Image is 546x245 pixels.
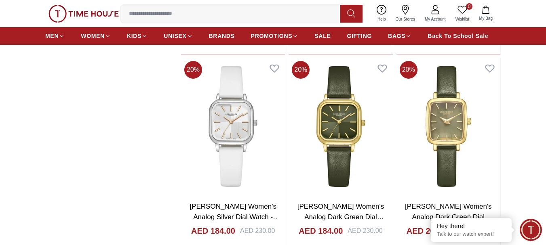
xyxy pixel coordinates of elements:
span: MEN [45,32,59,40]
span: My Account [422,16,449,22]
div: AED 230.00 [348,226,382,236]
h4: AED 184.00 [191,225,235,237]
span: Help [374,16,389,22]
div: AED 230.00 [240,226,275,236]
a: 0Wishlist [451,3,474,24]
span: Back To School Sale [428,32,488,40]
h4: AED 184.00 [299,225,343,237]
span: 20 % [184,61,202,79]
a: Help [373,3,391,24]
span: BRANDS [209,32,235,40]
button: My Bag [474,4,498,23]
span: 20 % [400,61,417,79]
span: Our Stores [392,16,418,22]
a: BRANDS [209,29,235,43]
span: KIDS [127,32,141,40]
img: Lee Cooper Women's Analog Silver Dial Watch - LC08152.333 [181,58,285,195]
a: WOMEN [81,29,111,43]
span: SALE [314,32,331,40]
span: BAGS [388,32,405,40]
a: BAGS [388,29,411,43]
p: Talk to our watch expert! [437,231,506,238]
h4: AED 200.00 [407,225,451,237]
a: GIFTING [347,29,372,43]
a: SALE [314,29,331,43]
img: ... [48,5,119,23]
a: PROMOTIONS [251,29,299,43]
span: GIFTING [347,32,372,40]
span: Wishlist [452,16,472,22]
span: My Bag [476,15,496,21]
a: KIDS [127,29,148,43]
span: 0 [466,3,472,10]
a: [PERSON_NAME] Women's Analog Silver Dial Watch - LC08152.333 [190,203,280,231]
span: WOMEN [81,32,105,40]
a: Our Stores [391,3,420,24]
span: 20 % [292,61,310,79]
a: MEN [45,29,65,43]
img: Lee Cooper Women's Analog Dark Green Dial Watch - LC08152.177 [289,58,392,195]
div: Chat Widget [520,219,542,241]
a: [PERSON_NAME] Women's Analog Dark Green Dial Watch - LC08151.175 [405,203,492,231]
div: Hey there! [437,222,506,230]
a: [PERSON_NAME] Women's Analog Dark Green Dial Watch - LC08152.177 [297,203,384,231]
a: UNISEX [164,29,192,43]
span: PROMOTIONS [251,32,293,40]
a: Back To School Sale [428,29,488,43]
img: Lee Cooper Women's Analog Dark Green Dial Watch - LC08151.175 [396,58,500,195]
span: UNISEX [164,32,186,40]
